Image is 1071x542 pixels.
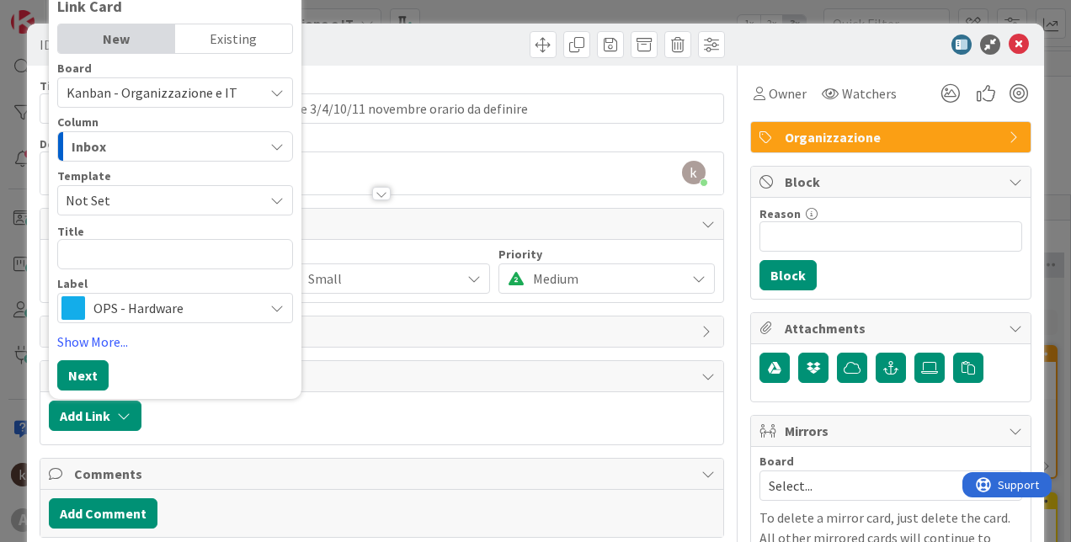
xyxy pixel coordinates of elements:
img: AAcHTtd5rm-Hw59dezQYKVkaI0MZoYjvbSZnFopdN0t8vu62=s96-c [682,161,706,184]
a: Show More... [57,332,293,352]
span: Column [57,116,99,128]
span: Comments [74,464,693,484]
span: Board [759,455,794,467]
span: Small [308,267,452,290]
span: Attachments [785,318,1000,338]
span: Medium [533,267,677,290]
div: Priority [498,248,715,260]
span: Mirrors [785,421,1000,441]
label: Reason [759,206,801,221]
span: Description [40,136,105,151]
div: Existing [175,24,292,53]
button: Block [759,260,817,290]
button: Add Link [49,401,141,431]
label: Title [40,78,67,93]
span: Watchers [842,83,897,104]
span: Template [57,170,111,182]
span: Owner [769,83,807,104]
span: Label [57,278,88,290]
div: New [58,24,175,53]
input: type card name here... [40,93,724,124]
label: Title [57,224,84,239]
span: Block [785,172,1000,192]
span: Board [57,62,92,74]
span: Custom Fields [74,214,693,234]
button: Next [57,360,109,391]
span: OPS - Hardware [93,296,255,320]
div: Size [274,248,490,260]
span: Tasks [74,321,693,342]
span: Not Set [66,189,251,211]
span: Select... [769,474,984,497]
span: Kanban - Organizzazione e IT [67,84,237,101]
span: Organizzazione [785,127,1000,147]
button: Inbox [57,131,293,162]
span: Inbox [72,135,106,157]
span: ID [40,35,79,55]
span: Links [74,366,693,386]
span: Support [35,3,77,23]
button: Add Comment [49,498,157,529]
